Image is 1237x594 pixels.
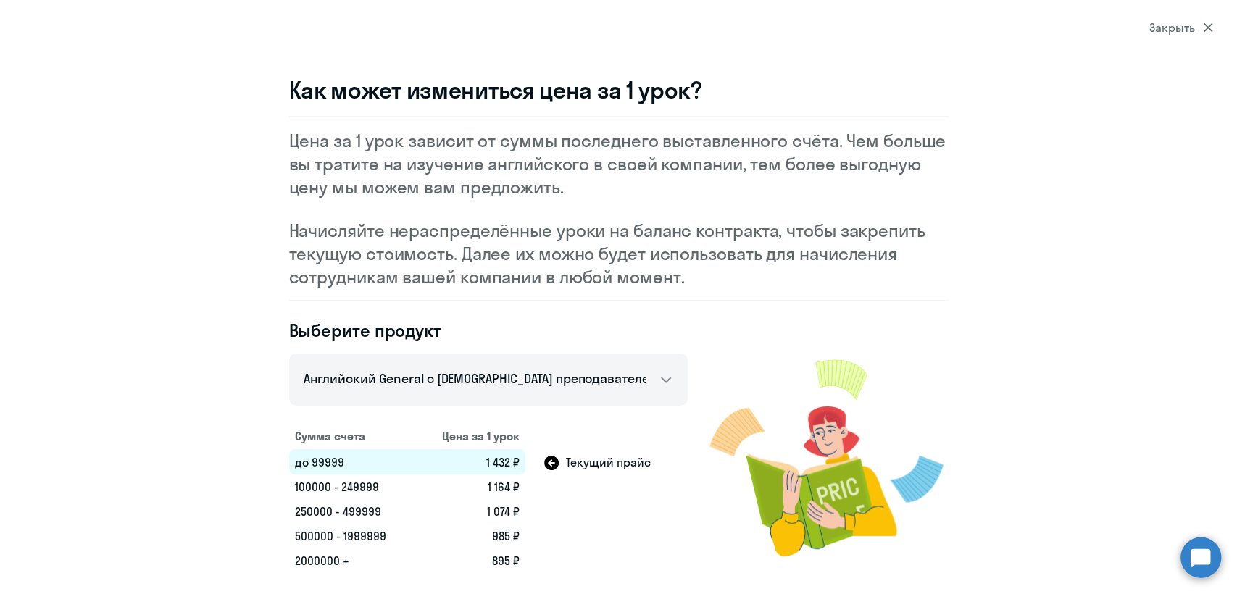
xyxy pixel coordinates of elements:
td: 500000 - 1999999 [289,524,416,548]
td: 1 432 ₽ [416,449,526,474]
td: 1 164 ₽ [416,474,526,499]
td: 100000 - 249999 [289,474,416,499]
th: Цена за 1 урок [416,423,526,449]
td: до 99999 [289,449,416,474]
td: 985 ₽ [416,524,526,548]
h3: Как может измениться цена за 1 урок? [289,75,949,104]
td: 2000000 + [289,548,416,573]
p: Цена за 1 урок зависит от суммы последнего выставленного счёта. Чем больше вы тратите на изучение... [289,129,949,198]
div: Закрыть [1149,19,1213,36]
td: 1 074 ₽ [416,499,526,524]
p: Начисляйте нераспределённые уроки на баланс контракта, чтобы закрепить текущую стоимость. Далее и... [289,219,949,288]
th: Сумма счета [289,423,416,449]
img: modal-image.png [709,342,949,573]
td: 250000 - 499999 [289,499,416,524]
td: Текущий прайс [525,449,687,474]
td: 895 ₽ [416,548,526,573]
h4: Выберите продукт [289,319,688,342]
